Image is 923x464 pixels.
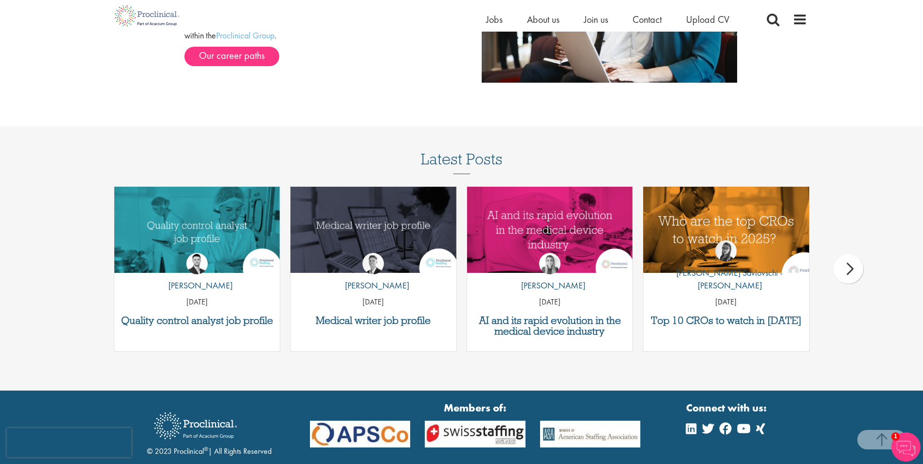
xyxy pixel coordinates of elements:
a: Link to a post [114,187,280,273]
a: Hannah Burke [PERSON_NAME] [514,253,585,297]
img: Proclinical Recruitment [147,406,244,446]
img: Theodora Savlovschi - Wicks [715,240,737,262]
p: [DATE] [290,297,456,308]
img: Medical writer job profile [290,187,456,273]
a: Link to a post [643,187,809,273]
img: AI and Its Impact on the Medical Device Industry | Proclinical [467,187,633,273]
a: Link to a post [467,187,633,273]
a: AI and its rapid evolution in the medical device industry [472,315,628,337]
img: Joshua Godden [186,253,208,274]
a: Contact [633,13,662,26]
strong: Members of: [310,400,641,415]
p: [PERSON_NAME] Savlovschi - [PERSON_NAME] [643,267,809,291]
p: [DATE] [643,297,809,308]
div: © 2023 Proclinical | All Rights Reserved [147,405,271,457]
a: Upload CV [686,13,729,26]
img: APSCo [417,421,533,447]
a: About us [527,13,560,26]
a: Proclinical Group [216,30,274,41]
a: Quality control analyst job profile [119,315,275,326]
a: Top 10 CROs to watch in [DATE] [648,315,804,326]
p: [DATE] [114,297,280,308]
a: Our career paths [184,47,279,66]
img: quality control analyst job profile [114,187,280,273]
p: [PERSON_NAME] [161,279,233,292]
a: Link to a post [290,187,456,273]
span: 1 [891,432,900,441]
p: [PERSON_NAME] [338,279,409,292]
p: [DATE] [467,297,633,308]
img: APSCo [533,421,648,447]
h3: Latest Posts [421,151,503,174]
div: next [834,254,863,284]
sup: ® [204,445,208,453]
a: Theodora Savlovschi - Wicks [PERSON_NAME] Savlovschi - [PERSON_NAME] [643,240,809,296]
a: Medical writer job profile [295,315,452,326]
img: Chatbot [891,432,921,462]
img: APSCo [303,421,418,447]
p: [PERSON_NAME] [514,279,585,292]
iframe: reCAPTCHA [7,428,131,457]
a: George Watson [PERSON_NAME] [338,253,409,297]
img: George Watson [362,253,384,274]
strong: Connect with us: [686,400,769,415]
a: Join us [584,13,608,26]
a: Joshua Godden [PERSON_NAME] [161,253,233,297]
a: Jobs [486,13,503,26]
img: Hannah Burke [539,253,561,274]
